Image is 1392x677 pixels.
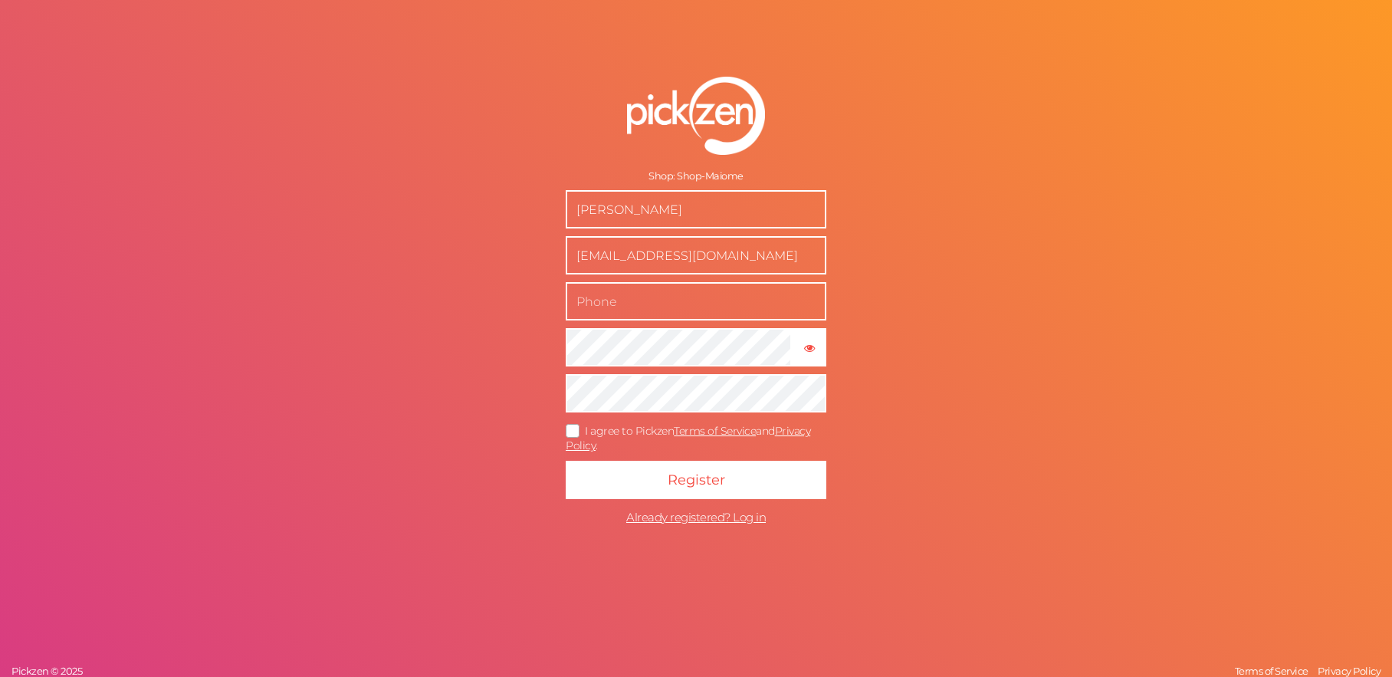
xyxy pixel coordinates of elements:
img: pz-logo-white.png [627,77,765,155]
a: Privacy Policy [1314,665,1384,677]
span: Register [668,472,725,488]
input: Business e-mail [566,236,826,274]
span: Privacy Policy [1318,665,1381,677]
span: I agree to Pickzen and . [566,424,810,452]
div: Shop: Shop-Maiome [566,170,826,182]
a: Pickzen © 2025 [8,665,86,677]
span: Already registered? Log in [626,510,766,524]
a: Terms of Service [1231,665,1312,677]
input: Name [566,190,826,228]
span: Terms of Service [1235,665,1308,677]
a: Terms of Service [674,424,756,438]
button: Register [566,461,826,499]
input: Phone [566,282,826,320]
a: Privacy Policy [566,424,810,452]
